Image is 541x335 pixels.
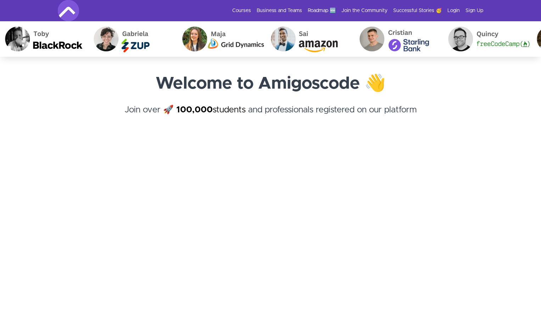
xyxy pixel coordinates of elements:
a: Successful Stories 🥳 [393,7,442,14]
a: Roadmap 🆕 [308,7,336,14]
a: Courses [232,7,251,14]
a: Business and Teams [257,7,302,14]
strong: 100,000 [176,106,213,114]
img: Gabriela [89,21,177,57]
strong: Welcome to Amigoscode 👋 [156,75,386,92]
a: Join the Community [341,7,387,14]
img: Cristian [355,21,443,57]
a: 100,000students [176,106,246,114]
a: Login [447,7,460,14]
img: Maja [177,21,266,57]
a: Sign Up [465,7,483,14]
h4: Join over 🚀 and professionals registered on our platform [58,104,483,129]
img: Sai [266,21,355,57]
img: Quincy [443,21,532,57]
